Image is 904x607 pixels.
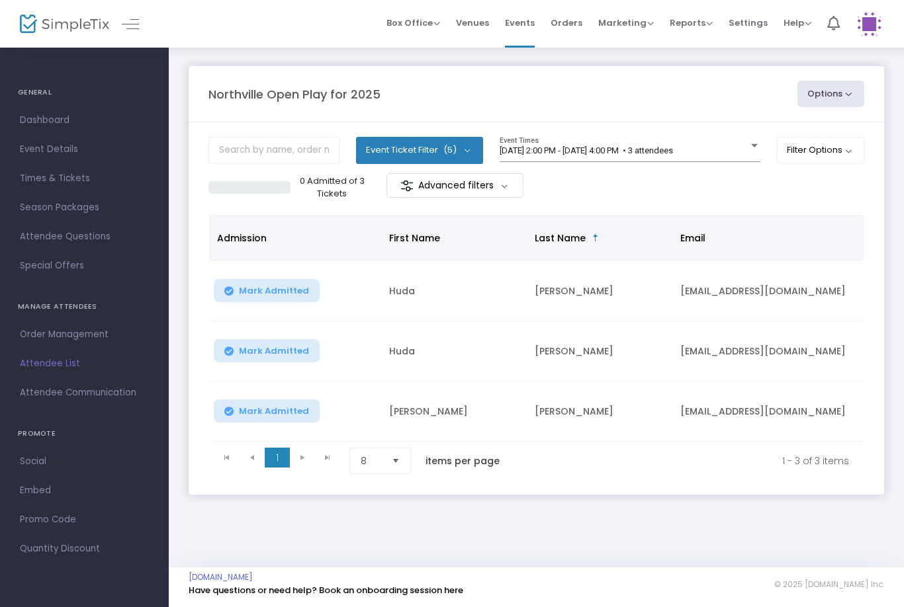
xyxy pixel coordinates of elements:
td: [PERSON_NAME] [527,261,672,321]
span: [DATE] 2:00 PM - [DATE] 4:00 PM • 3 attendees [500,145,673,155]
input: Search by name, order number, email, ip address [208,137,339,164]
span: Social [20,453,149,470]
kendo-pager-info: 1 - 3 of 3 items [527,448,849,474]
p: 0 Admitted of 3 Tickets [296,175,369,200]
button: Mark Admitted [214,339,320,362]
span: Order Management [20,326,149,343]
td: [PERSON_NAME] [381,382,527,442]
span: Mark Admitted [239,346,309,356]
td: [PERSON_NAME] [527,321,672,382]
span: Attendee Questions [20,228,149,245]
span: Help [784,17,811,29]
span: Season Packages [20,199,149,216]
span: Times & Tickets [20,170,149,187]
div: Data table [209,215,864,442]
span: Mark Admitted [239,286,309,296]
m-button: Advanced filters [386,173,523,198]
span: Quantity Discount [20,540,149,557]
span: Last Name [535,231,586,245]
button: Select [386,448,405,473]
button: Options [797,81,865,107]
span: Reports [670,17,713,29]
span: Promo Code [20,511,149,528]
span: Admission [217,231,267,245]
td: [EMAIL_ADDRESS][DOMAIN_NAME] [672,382,871,442]
span: Sortable [590,233,601,243]
button: Filter Options [777,137,865,163]
span: Mark Admitted [239,406,309,417]
span: First Name [389,231,440,245]
a: [DOMAIN_NAME] [189,572,253,583]
span: Settings [729,6,768,40]
span: Special Offers [20,257,149,274]
span: Box Office [386,17,440,29]
button: Mark Admitted [214,279,320,302]
span: Embed [20,482,149,499]
td: [EMAIL_ADDRESS][DOMAIN_NAME] [672,321,871,382]
h4: GENERAL [18,79,151,106]
h4: PROMOTE [18,421,151,447]
span: Event Details [20,141,149,158]
span: Dashboard [20,112,149,129]
span: Marketing [598,17,654,29]
td: Huda [381,321,527,382]
span: Venues [456,6,489,40]
span: Orders [551,6,582,40]
td: [PERSON_NAME] [527,382,672,442]
span: 8 [361,454,381,467]
m-panel-title: Northville Open Play for 2025 [208,85,381,103]
span: © 2025 [DOMAIN_NAME] Inc. [774,579,884,590]
td: [EMAIL_ADDRESS][DOMAIN_NAME] [672,261,871,321]
span: Attendee List [20,355,149,372]
span: (5) [443,145,457,155]
h4: MANAGE ATTENDEES [18,294,151,320]
a: Have questions or need help? Book an onboarding session here [189,584,463,596]
span: Attendee Communication [20,384,149,401]
button: Event Ticket Filter(5) [356,137,483,163]
img: filter [400,179,414,192]
span: Events [505,6,535,40]
span: Page 1 [265,448,290,467]
button: Mark Admitted [214,399,320,423]
span: Email [680,231,705,245]
label: items per page [426,454,500,467]
td: Huda [381,261,527,321]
